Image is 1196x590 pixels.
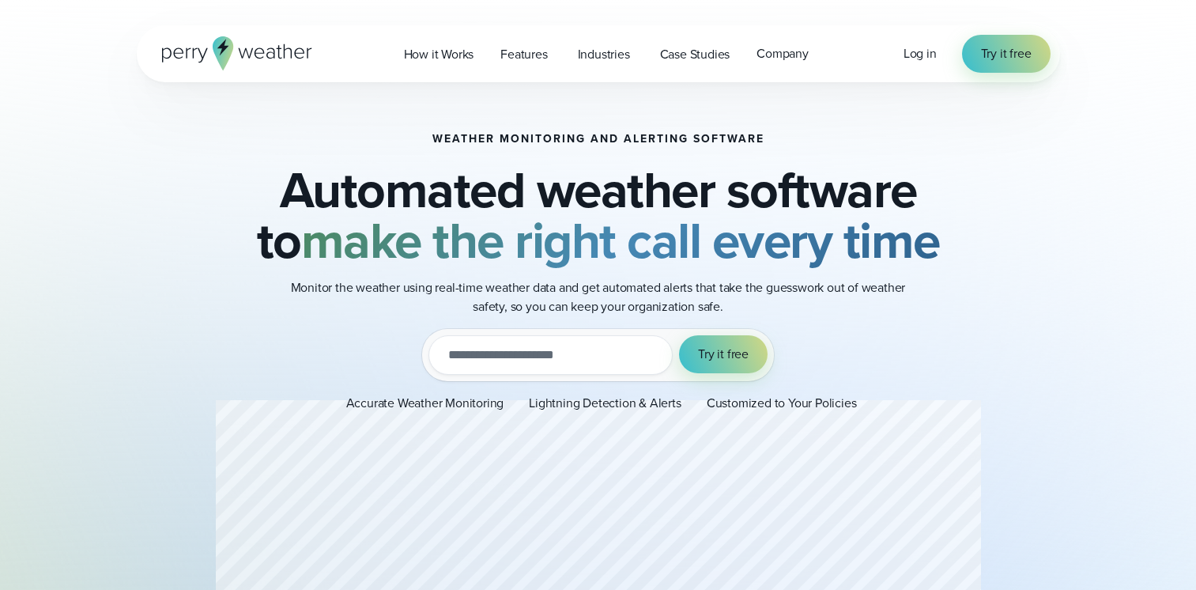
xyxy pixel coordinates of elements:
[390,38,488,70] a: How it Works
[404,45,474,64] span: How it Works
[679,335,768,373] button: Try it free
[981,44,1032,63] span: Try it free
[647,38,744,70] a: Case Studies
[301,203,940,278] strong: make the right call every time
[578,45,630,64] span: Industries
[707,394,857,413] p: Customized to Your Policies
[282,278,915,316] p: Monitor the weather using real-time weather data and get automated alerts that take the guesswork...
[756,44,809,63] span: Company
[216,165,981,266] h2: Automated weather software to
[529,394,681,413] p: Lightning Detection & Alerts
[346,394,504,413] p: Accurate Weather Monitoring
[904,44,937,63] a: Log in
[660,45,730,64] span: Case Studies
[904,44,937,62] span: Log in
[432,133,764,146] h1: Weather Monitoring and Alerting Software
[500,45,547,64] span: Features
[962,35,1051,73] a: Try it free
[698,345,749,364] span: Try it free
